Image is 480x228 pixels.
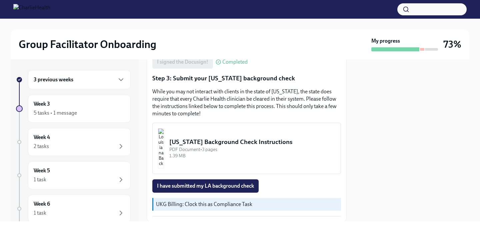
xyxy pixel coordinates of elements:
h2: Group Facilitator Onboarding [19,38,156,51]
a: Week 51 task [16,161,131,189]
button: I have submitted my LA background check [152,179,259,193]
a: Week 35 tasks • 1 message [16,95,131,123]
a: Week 42 tasks [16,128,131,156]
span: I have submitted my LA background check [157,183,254,189]
h6: 3 previous weeks [34,76,73,83]
div: 1 task [34,209,46,217]
div: 1.39 MB [169,153,335,159]
img: CharlieHealth [13,4,50,15]
button: [US_STATE] Background Check InstructionsPDF Document•3 pages1.39 MB [152,123,341,174]
div: [US_STATE] Background Check Instructions [169,138,335,146]
span: Completed [222,59,248,65]
div: 5 tasks • 1 message [34,109,77,117]
div: 1 task [34,176,46,183]
h6: Week 5 [34,167,50,174]
img: Louisiana Background Check Instructions [158,128,164,168]
h6: Week 4 [34,134,50,141]
div: PDF Document • 3 pages [169,146,335,153]
h6: Week 3 [34,100,50,108]
h6: Week 6 [34,200,50,208]
h3: 73% [443,38,461,50]
div: 3 previous weeks [28,70,131,89]
div: 2 tasks [34,143,49,150]
strong: My progress [371,37,400,45]
p: While you may not interact with clients in the state of [US_STATE], the state does require that e... [152,88,341,117]
a: Week 61 task [16,195,131,223]
p: UKG Billing: Clock this as Compliance Task [156,201,338,208]
p: Step 3: Submit your [US_STATE] background check [152,74,341,83]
